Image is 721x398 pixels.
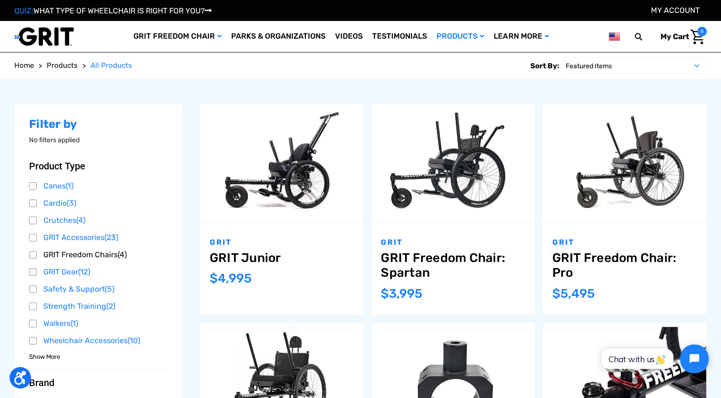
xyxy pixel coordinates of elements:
img: GRIT Freedom Chair: Spartan [371,108,535,217]
label: Sort By: [530,58,559,74]
span: (10) [128,336,140,345]
img: Cart [691,30,704,44]
span: (2) [106,302,115,311]
a: All Products [91,60,132,71]
a: Testimonials [367,21,432,52]
span: (4) [118,250,127,259]
span: Products [47,61,78,70]
p: GRIT [552,237,697,248]
button: Product Type [29,160,168,172]
span: (5) [105,284,114,293]
a: GRIT Freedom Chair: Spartan,$3,995.00 [371,103,535,222]
a: GRIT Gear(12) [29,265,168,279]
a: QUIZ:WHAT TYPE OF WHEELCHAIR IS RIGHT FOR YOU? [14,6,212,15]
a: Show More [29,352,60,361]
a: GRIT Junior,$4,995.00 [210,251,354,265]
a: Canes(1) [29,179,168,193]
span: My Cart [660,32,689,41]
span: All Products [91,61,132,70]
a: Crutches(4) [29,213,168,228]
a: GRIT Freedom Chair: Spartan,$3,995.00 [381,251,525,280]
a: GRIT Accessories(23) [29,230,168,245]
a: Account [651,6,700,15]
span: $5,495 [552,286,595,301]
a: Parks & Organizations [226,21,330,52]
a: Safety & Support(5) [29,282,168,296]
a: Cart with 0 items [653,27,707,47]
span: $4,995 [210,271,252,286]
span: (4) [76,216,85,225]
a: Walkers(1) [29,316,168,331]
button: Brand [29,377,168,388]
h2: Filter by [29,117,168,131]
span: (12) [78,267,90,276]
span: Show More [29,352,60,362]
p: GRIT [381,237,525,248]
a: Home [14,60,34,71]
a: Videos [330,21,367,52]
iframe: Tidio Chat [591,336,717,381]
a: GRIT Freedom Chair: Pro,$5,495.00 [552,251,697,280]
img: us.png [609,31,620,42]
span: Product Type [29,160,85,172]
a: GRIT Freedom Chairs(4) [29,248,168,262]
a: Products [432,21,489,52]
span: (1) [66,181,73,190]
a: Strength Training(2) [29,299,168,314]
a: Wheelchair Accessories(10) [29,334,168,348]
span: $3,995 [381,286,422,301]
a: Learn More [489,21,553,52]
span: Brand [29,377,54,388]
p: GRIT [210,237,354,248]
span: 0 [697,27,707,36]
a: Products [47,60,78,71]
p: No filters applied [29,135,168,145]
span: (1) [71,319,78,328]
a: GRIT Freedom Chair [129,21,226,52]
img: GRIT Junior: GRIT Freedom Chair all terrain wheelchair engineered specifically for kids [200,108,364,217]
span: (3) [67,199,76,208]
input: Search [639,27,653,47]
a: GRIT Freedom Chair: Pro,$5,495.00 [543,103,706,222]
span: (23) [104,233,118,242]
img: GRIT Freedom Chair Pro: the Pro model shown including contoured Invacare Matrx seatback, Spinergy... [543,108,706,217]
span: Home [14,61,34,70]
a: Cardio(3) [29,196,168,210]
a: GRIT Junior,$4,995.00 [200,103,364,222]
img: GRIT All-Terrain Wheelchair and Mobility Equipment [14,27,74,46]
span: QUIZ: [14,6,33,15]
